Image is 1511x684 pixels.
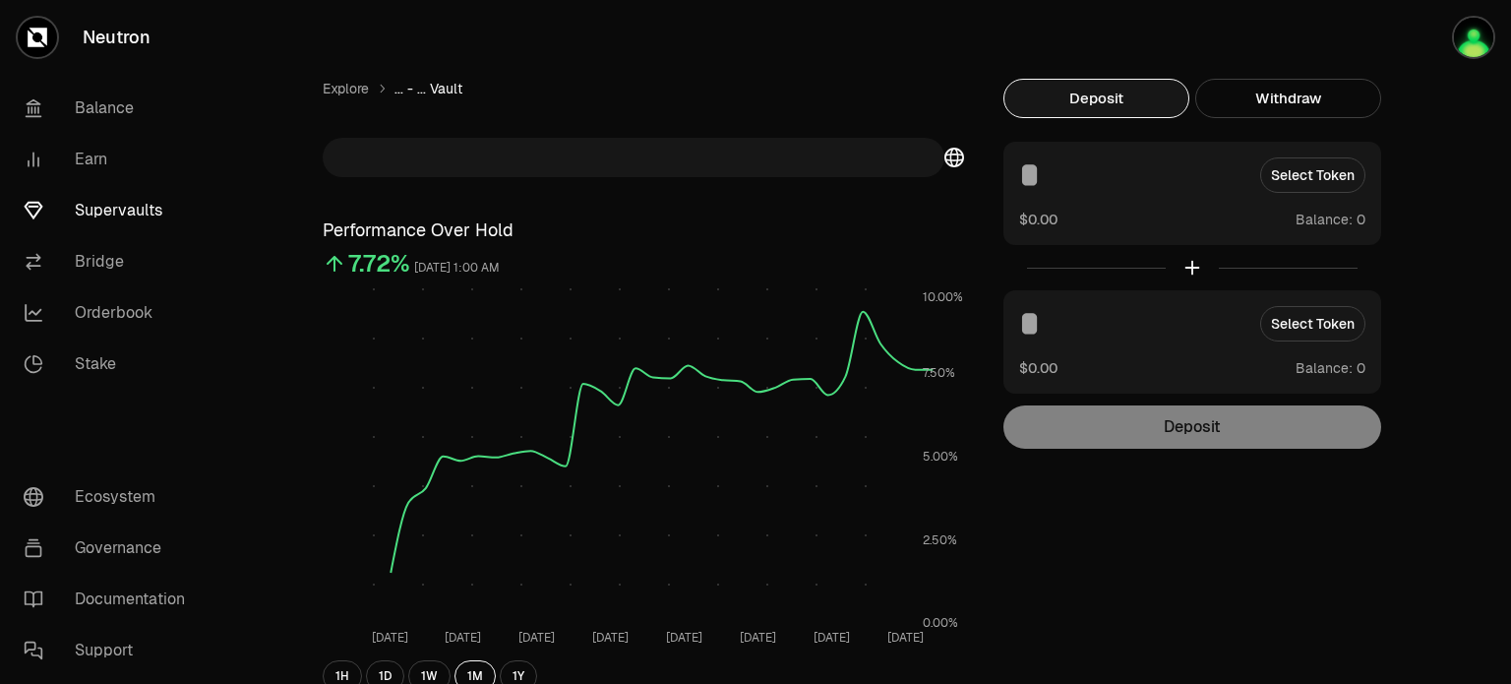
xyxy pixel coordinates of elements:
tspan: [DATE] [372,630,408,646]
tspan: [DATE] [740,630,776,646]
div: [DATE] 1:00 AM [414,257,500,280]
a: Orderbook [8,287,212,339]
img: Brufinal [1454,18,1493,57]
tspan: [DATE] [518,630,555,646]
nav: breadcrumb [323,79,964,98]
tspan: [DATE] [445,630,481,646]
button: $0.00 [1019,209,1058,229]
tspan: [DATE] [887,630,924,646]
a: Earn [8,134,212,185]
span: Balance: [1296,210,1353,229]
span: ... - ... Vault [394,79,462,98]
span: Balance: [1296,358,1353,378]
tspan: 7.50% [923,365,955,381]
a: Balance [8,83,212,134]
button: Withdraw [1195,79,1381,118]
tspan: [DATE] [666,630,702,646]
tspan: 10.00% [923,289,963,305]
tspan: 5.00% [923,449,958,465]
tspan: [DATE] [592,630,629,646]
div: 7.72% [348,248,410,280]
tspan: [DATE] [814,630,850,646]
tspan: 2.50% [923,532,957,548]
a: Bridge [8,236,212,287]
button: $0.00 [1019,357,1058,378]
a: Documentation [8,574,212,625]
a: Supervaults [8,185,212,236]
a: Stake [8,339,212,390]
a: Explore [323,79,369,98]
a: Support [8,625,212,676]
a: Ecosystem [8,471,212,523]
button: Deposit [1003,79,1189,118]
tspan: 0.00% [923,615,958,631]
a: Governance [8,523,212,574]
h3: Performance Over Hold [323,217,964,244]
